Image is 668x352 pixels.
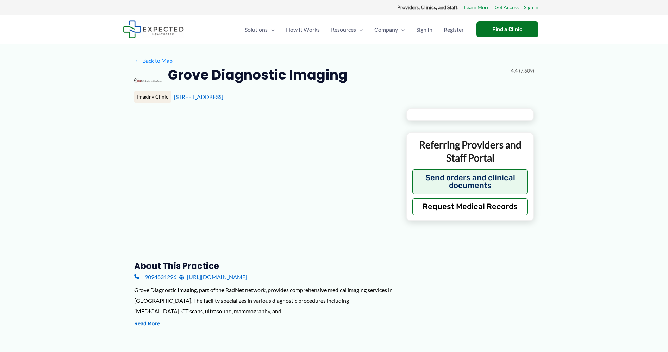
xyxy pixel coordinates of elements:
a: Sign In [411,17,438,42]
nav: Primary Site Navigation [239,17,469,42]
a: Find a Clinic [476,21,538,37]
button: Read More [134,320,160,328]
strong: Providers, Clinics, and Staff: [397,4,459,10]
span: 4.4 [511,66,518,75]
span: (7,609) [519,66,534,75]
h3: About this practice [134,260,395,271]
a: CompanyMenu Toggle [369,17,411,42]
p: Referring Providers and Staff Portal [412,138,528,164]
a: ResourcesMenu Toggle [325,17,369,42]
a: Learn More [464,3,489,12]
span: Menu Toggle [356,17,363,42]
span: Menu Toggle [398,17,405,42]
div: Grove Diagnostic Imaging, part of the RadNet network, provides comprehensive medical imaging serv... [134,285,395,316]
a: 9094831296 [134,272,176,282]
span: ← [134,57,141,64]
button: Request Medical Records [412,198,528,215]
span: Resources [331,17,356,42]
span: Solutions [245,17,268,42]
span: Register [444,17,464,42]
span: How It Works [286,17,320,42]
a: Sign In [524,3,538,12]
span: Menu Toggle [268,17,275,42]
span: Company [374,17,398,42]
span: Sign In [416,17,432,42]
a: How It Works [280,17,325,42]
a: Get Access [495,3,519,12]
img: Expected Healthcare Logo - side, dark font, small [123,20,184,38]
a: [STREET_ADDRESS] [174,93,223,100]
a: ←Back to Map [134,55,173,66]
button: Send orders and clinical documents [412,169,528,194]
a: SolutionsMenu Toggle [239,17,280,42]
h2: Grove Diagnostic Imaging [168,66,348,83]
div: Imaging Clinic [134,91,171,103]
a: Register [438,17,469,42]
a: [URL][DOMAIN_NAME] [179,272,247,282]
